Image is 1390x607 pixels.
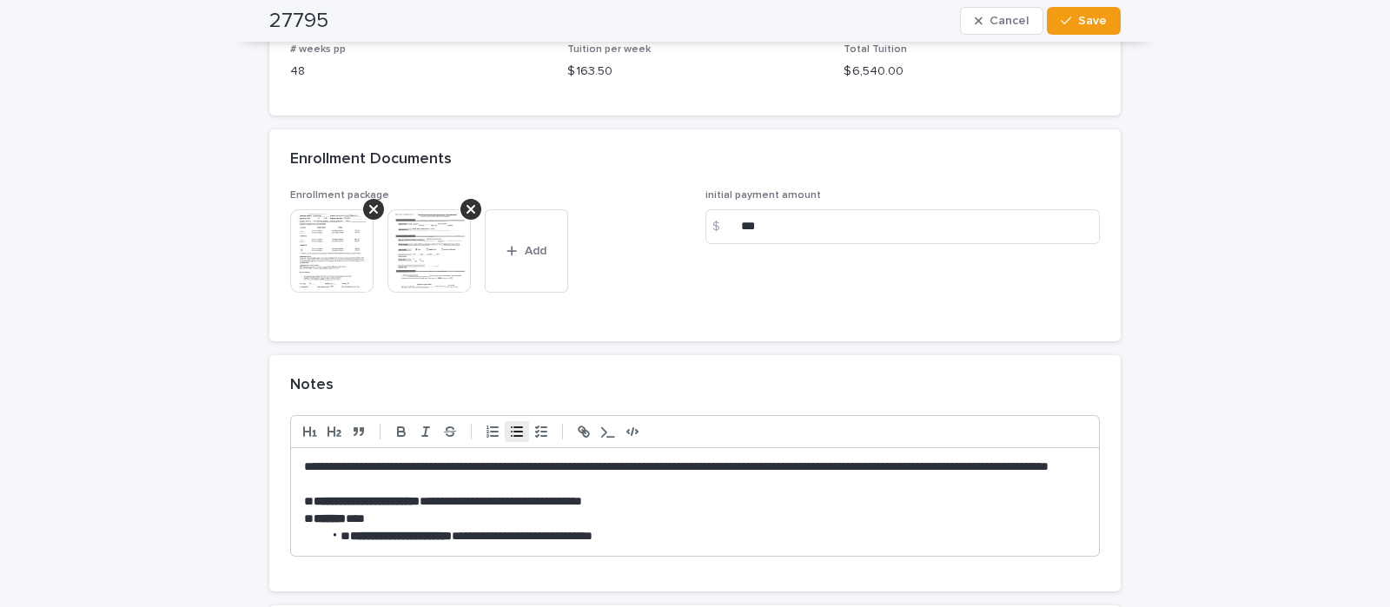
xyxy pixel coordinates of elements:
[1078,15,1107,27] span: Save
[990,15,1029,27] span: Cancel
[705,209,740,244] div: $
[290,150,452,169] h2: Enrollment Documents
[705,190,821,201] span: initial payment amount
[1047,7,1121,35] button: Save
[290,376,334,395] h2: Notes
[567,63,824,81] p: $ 163.50
[290,44,346,55] span: # weeks pp
[525,245,546,257] span: Add
[960,7,1043,35] button: Cancel
[290,63,546,81] p: 48
[844,44,907,55] span: Total Tuition
[567,44,651,55] span: Tuition per week
[485,209,568,293] button: Add
[844,63,1100,81] p: $ 6,540.00
[269,9,328,34] h2: 27795
[290,190,389,201] span: Enrollment package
